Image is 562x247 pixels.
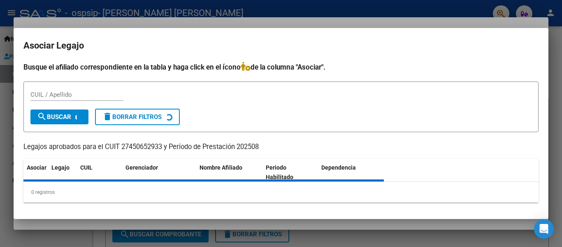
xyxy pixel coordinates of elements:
datatable-header-cell: Gerenciador [122,159,196,186]
span: Dependencia [321,164,356,171]
span: Periodo Habilitado [266,164,293,180]
datatable-header-cell: Nombre Afiliado [196,159,262,186]
button: Borrar Filtros [95,109,180,125]
span: Buscar [37,113,71,121]
p: Legajos aprobados para el CUIT 27450652933 y Período de Prestación 202508 [23,142,539,152]
h2: Asociar Legajo [23,38,539,54]
datatable-header-cell: Asociar [23,159,48,186]
span: Legajo [51,164,70,171]
span: Asociar [27,164,46,171]
mat-icon: search [37,112,47,121]
span: CUIL [80,164,93,171]
datatable-header-cell: CUIL [77,159,122,186]
h4: Busque el afiliado correspondiente en la tabla y haga click en el ícono de la columna "Asociar". [23,62,539,72]
span: Borrar Filtros [102,113,162,121]
span: Nombre Afiliado [200,164,242,171]
datatable-header-cell: Dependencia [318,159,384,186]
button: Buscar [30,110,88,124]
div: 0 registros [23,182,539,203]
span: Gerenciador [125,164,158,171]
datatable-header-cell: Legajo [48,159,77,186]
datatable-header-cell: Periodo Habilitado [262,159,318,186]
div: Open Intercom Messenger [534,219,554,239]
mat-icon: delete [102,112,112,121]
